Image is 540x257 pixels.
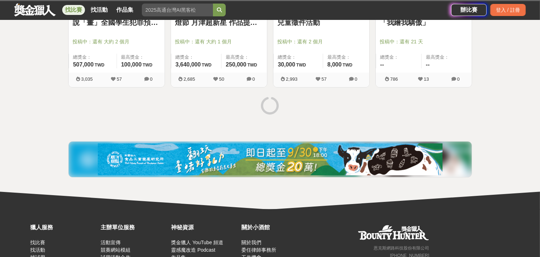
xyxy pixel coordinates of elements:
span: TWD [296,63,306,68]
span: 50 [219,76,224,82]
span: 總獎金： [380,54,417,61]
span: 總獎金： [278,54,319,61]
span: 0 [150,76,153,82]
span: 2,685 [183,76,195,82]
span: 13 [424,76,429,82]
span: -- [426,61,430,68]
span: TWD [143,63,152,68]
span: 投稿中：還有 大約 2 個月 [73,38,160,45]
a: 獎金獵人 YouTube 頻道 [171,240,223,245]
div: 登入 / 註冊 [490,4,526,16]
span: TWD [247,63,257,68]
span: TWD [202,63,212,68]
a: 關於我們 [242,240,262,245]
span: TWD [343,63,352,68]
span: 最高獎金： [121,54,160,61]
span: 30,000 [278,61,295,68]
span: 250,000 [226,61,246,68]
span: 8,000 [327,61,342,68]
span: 投稿中：還有 2 個月 [278,38,365,45]
a: 委任律師事務所 [242,247,277,253]
span: 0 [457,76,460,82]
a: 找活動 [30,247,45,253]
span: 最高獎金： [327,54,365,61]
span: 0 [252,76,255,82]
a: 找比賽 [30,240,45,245]
span: 57 [321,76,326,82]
span: 786 [390,76,398,82]
div: 獵人服務 [30,223,97,232]
small: 恩克斯網路科技股份有限公司 [374,246,429,251]
a: 找活動 [88,5,111,15]
span: -- [380,61,384,68]
input: 2025高通台灣AI黑客松 [142,4,213,16]
a: 辦比賽 [451,4,487,16]
span: TWD [95,63,104,68]
a: 活動宣傳 [101,240,121,245]
div: 關於小酒館 [242,223,309,232]
span: 2,993 [286,76,298,82]
div: 神秘資源 [171,223,238,232]
a: 競賽網站模組 [101,247,130,253]
span: 507,000 [73,61,94,68]
div: 主辦單位服務 [101,223,167,232]
span: 57 [117,76,122,82]
img: 11b6bcb1-164f-4f8f-8046-8740238e410a.jpg [98,143,443,175]
span: 100,000 [121,61,142,68]
a: 找比賽 [62,5,85,15]
span: 3,640,000 [176,61,201,68]
span: 3,035 [81,76,93,82]
span: 投稿中：還有 大約 1 個月 [175,38,263,45]
span: 總獎金： [176,54,217,61]
span: 最高獎金： [426,54,467,61]
span: 最高獎金： [226,54,262,61]
a: 靈感魔改造 Podcast [171,247,215,253]
span: 總獎金： [73,54,112,61]
a: 作品集 [113,5,136,15]
span: 投稿中：還有 21 天 [380,38,467,45]
span: 0 [355,76,357,82]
